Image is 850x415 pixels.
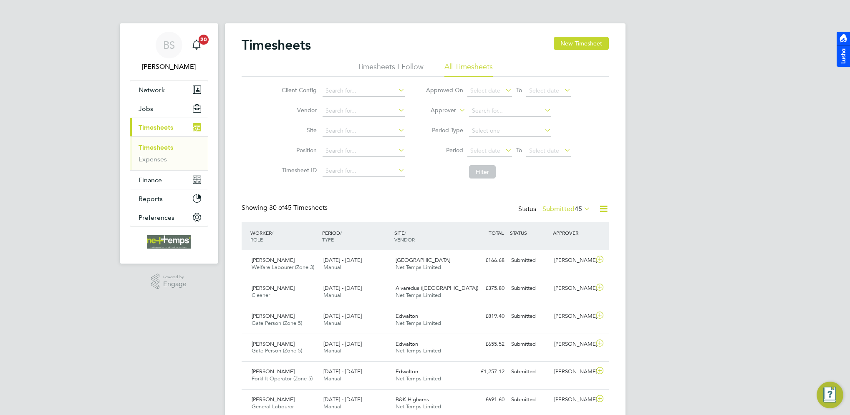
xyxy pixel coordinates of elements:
input: Select one [469,125,551,137]
div: Submitted [508,365,551,379]
span: Gate Person (Zone 5) [252,319,302,327]
span: Select date [470,147,500,154]
span: Net Temps Limited [396,375,441,382]
span: Net Temps Limited [396,292,441,299]
label: Client Config [279,86,317,94]
span: Reports [139,195,163,203]
label: Period [426,146,463,154]
a: Go to home page [130,235,208,249]
button: Engage Resource Center [817,382,843,408]
span: TYPE [322,236,334,243]
span: Net Temps Limited [396,264,441,271]
span: Alvaredus ([GEOGRAPHIC_DATA]) [396,284,478,292]
span: Edwalton [396,312,418,319]
input: Search for... [323,125,405,137]
div: Submitted [508,254,551,267]
button: Filter [469,165,496,179]
label: Vendor [279,106,317,114]
button: Preferences [130,208,208,226]
div: STATUS [508,225,551,240]
button: Network [130,80,208,99]
span: Select date [470,87,500,94]
div: Timesheets [130,136,208,170]
span: [DATE] - [DATE] [323,340,362,347]
label: Timesheet ID [279,166,317,174]
div: PERIOD [320,225,392,247]
span: / [404,229,406,236]
span: ROLE [250,236,263,243]
a: 20 [188,32,205,58]
div: £1,257.12 [464,365,508,379]
span: Engage [163,281,187,288]
div: £166.68 [464,254,508,267]
span: [GEOGRAPHIC_DATA] [396,257,450,264]
span: [DATE] - [DATE] [323,257,362,264]
span: Jobs [139,105,153,113]
span: Powered by [163,274,187,281]
div: Showing [242,204,329,212]
div: £691.60 [464,393,508,407]
span: Manual [323,292,341,299]
a: Powered byEngage [151,274,187,289]
label: Position [279,146,317,154]
input: Search for... [323,165,405,177]
button: New Timesheet [554,37,609,50]
span: [DATE] - [DATE] [323,396,362,403]
span: Manual [323,264,341,271]
span: [PERSON_NAME] [252,396,295,403]
div: [PERSON_NAME] [551,393,594,407]
span: [PERSON_NAME] [252,284,295,292]
label: Site [279,126,317,134]
div: [PERSON_NAME] [551,254,594,267]
span: / [272,229,273,236]
span: Preferences [139,214,174,221]
input: Search for... [469,105,551,117]
span: Brooke Sharp [130,62,208,72]
div: WORKER [248,225,320,247]
img: net-temps-logo-retina.png [147,235,191,249]
div: [PERSON_NAME] [551,309,594,323]
span: Net Temps Limited [396,319,441,327]
span: VENDOR [394,236,415,243]
label: Approved On [426,86,463,94]
input: Search for... [323,145,405,157]
span: 45 [575,205,582,213]
label: Approver [419,106,456,115]
span: [DATE] - [DATE] [323,368,362,375]
button: Reports [130,189,208,208]
span: Gate Person (Zone 5) [252,347,302,354]
span: Select date [529,87,559,94]
span: TOTAL [489,229,504,236]
span: Net Temps Limited [396,347,441,354]
span: 45 Timesheets [269,204,328,212]
input: Search for... [323,105,405,117]
span: Finance [139,176,162,184]
div: £375.80 [464,282,508,295]
span: Net Temps Limited [396,403,441,410]
span: [PERSON_NAME] [252,340,295,347]
a: BS[PERSON_NAME] [130,32,208,72]
span: To [514,85,525,96]
div: £819.40 [464,309,508,323]
span: Manual [323,347,341,354]
span: Manual [323,375,341,382]
span: [PERSON_NAME] [252,312,295,319]
a: Expenses [139,155,167,163]
span: Select date [529,147,559,154]
label: Submitted [542,205,590,213]
nav: Main navigation [120,23,218,264]
span: Welfare Labourer (Zone 3) [252,264,314,271]
span: Forklift Operator (Zone 5) [252,375,313,382]
h2: Timesheets [242,37,311,53]
button: Jobs [130,99,208,118]
div: Submitted [508,282,551,295]
div: £655.52 [464,337,508,351]
span: [PERSON_NAME] [252,257,295,264]
div: Status [518,204,592,215]
div: Submitted [508,309,551,323]
span: / [340,229,342,236]
span: [DATE] - [DATE] [323,284,362,292]
span: Manual [323,403,341,410]
div: [PERSON_NAME] [551,282,594,295]
div: APPROVER [551,225,594,240]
